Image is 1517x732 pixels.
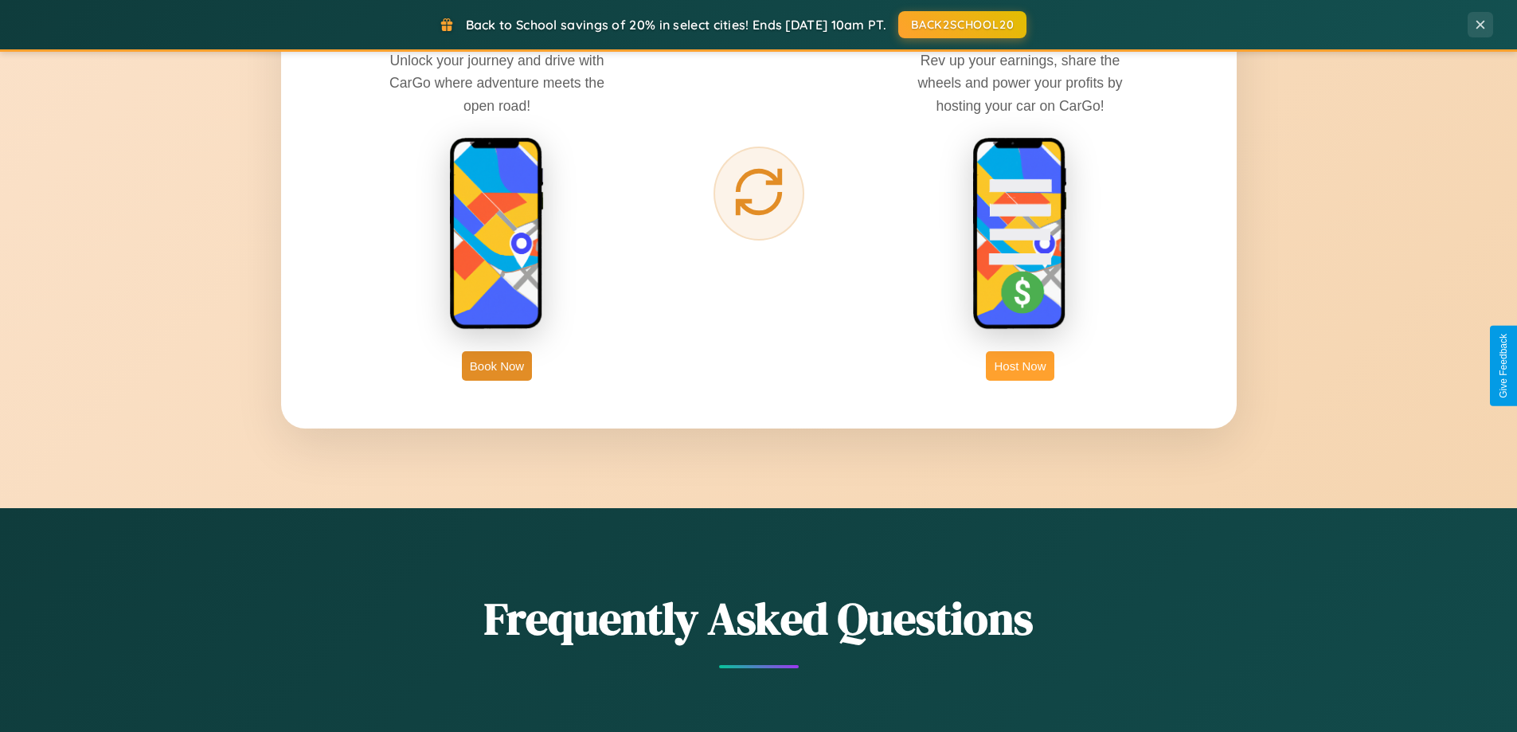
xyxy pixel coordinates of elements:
button: Book Now [462,351,532,381]
h2: Frequently Asked Questions [281,588,1237,649]
p: Unlock your journey and drive with CarGo where adventure meets the open road! [377,49,616,116]
p: Rev up your earnings, share the wheels and power your profits by hosting your car on CarGo! [901,49,1140,116]
img: rent phone [449,137,545,331]
button: Host Now [986,351,1054,381]
div: Give Feedback [1498,334,1509,398]
span: Back to School savings of 20% in select cities! Ends [DATE] 10am PT. [466,17,886,33]
button: BACK2SCHOOL20 [898,11,1026,38]
img: host phone [972,137,1068,331]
